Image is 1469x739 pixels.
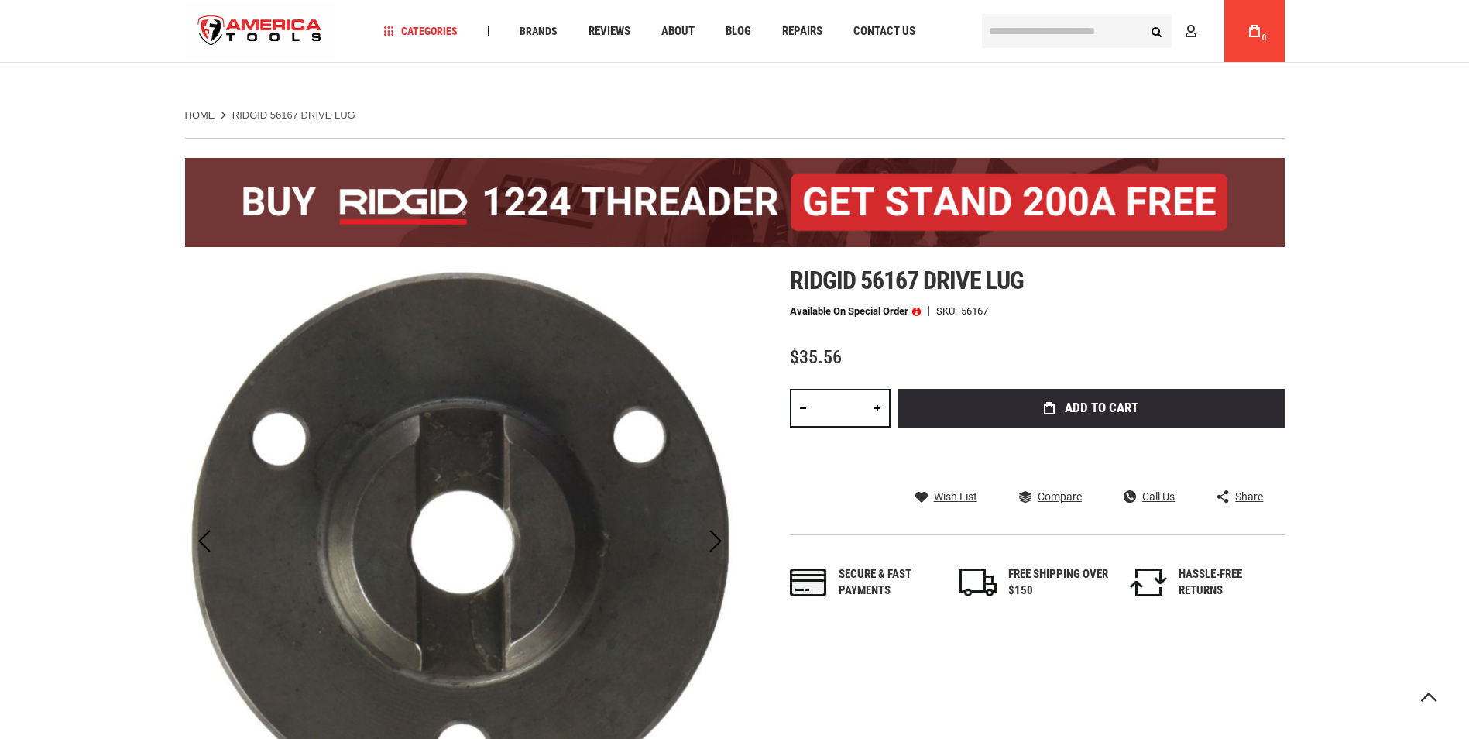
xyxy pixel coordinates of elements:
img: payments [790,569,827,596]
span: Repairs [782,26,822,37]
a: Compare [1019,490,1082,504]
span: Add to Cart [1065,401,1138,414]
a: Blog [719,21,758,42]
div: 56167 [961,306,988,316]
span: Compare [1038,491,1082,502]
img: returns [1130,569,1167,596]
span: Ridgid 56167 drive lug [790,266,1025,295]
span: Wish List [934,491,977,502]
p: Available on Special Order [790,306,921,317]
div: FREE SHIPPING OVER $150 [1008,566,1109,600]
a: Repairs [775,21,829,42]
button: Add to Cart [898,389,1285,428]
span: $35.56 [790,346,842,368]
iframe: Secure express checkout frame [895,432,1288,477]
div: HASSLE-FREE RETURNS [1179,566,1279,600]
a: Categories [376,21,465,42]
span: Blog [726,26,751,37]
strong: SKU [936,306,961,316]
span: Share [1235,491,1263,502]
span: Brands [520,26,558,36]
a: store logo [185,2,335,60]
span: Contact Us [853,26,915,37]
span: 0 [1262,33,1267,42]
img: shipping [959,569,997,596]
span: About [661,26,695,37]
div: Secure & fast payments [839,566,939,600]
a: Brands [513,21,565,42]
span: Categories [383,26,458,36]
a: Home [185,108,215,122]
a: Reviews [582,21,637,42]
a: Wish List [915,490,977,504]
img: America Tools [185,2,335,60]
button: Search [1142,16,1172,46]
strong: RIDGID 56167 DRIVE LUG [232,109,355,121]
a: Call Us [1124,490,1175,504]
span: Call Us [1142,491,1175,502]
a: About [654,21,702,42]
span: Reviews [589,26,630,37]
a: Contact Us [846,21,922,42]
img: BOGO: Buy the RIDGID® 1224 Threader (26092), get the 92467 200A Stand FREE! [185,158,1285,247]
